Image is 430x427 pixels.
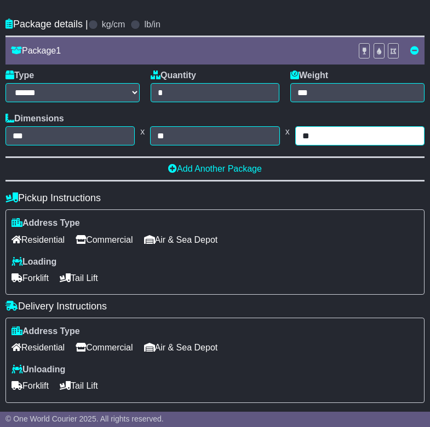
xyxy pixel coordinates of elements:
[12,270,49,286] span: Forklift
[12,218,80,228] label: Address Type
[56,46,61,55] span: 1
[12,364,65,375] label: Unloading
[5,70,34,80] label: Type
[5,45,353,56] div: Package
[144,231,218,248] span: Air & Sea Depot
[168,164,262,173] a: Add Another Package
[144,339,218,356] span: Air & Sea Depot
[12,231,65,248] span: Residential
[76,231,133,248] span: Commercial
[290,70,328,80] label: Weight
[12,339,65,356] span: Residential
[12,377,49,394] span: Forklift
[12,256,56,267] label: Loading
[280,126,295,137] span: x
[5,113,64,124] label: Dimensions
[12,326,80,336] label: Address Type
[144,19,160,30] label: lb/in
[5,414,164,423] span: © One World Courier 2025. All rights reserved.
[60,270,98,286] span: Tail Lift
[76,339,133,356] span: Commercial
[60,377,98,394] span: Tail Lift
[5,192,425,204] h4: Pickup Instructions
[151,70,196,80] label: Quantity
[5,301,425,312] h4: Delivery Instructions
[102,19,125,30] label: kg/cm
[135,126,150,137] span: x
[5,19,88,30] h4: Package details |
[410,46,419,55] a: Remove this item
